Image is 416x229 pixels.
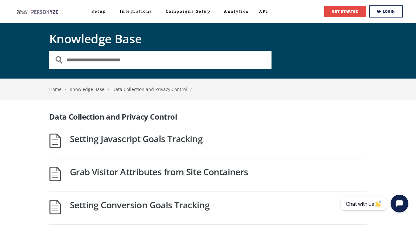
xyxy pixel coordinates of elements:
[369,5,403,17] a: Login
[70,166,248,178] a: Grab Visitor Attributes from Site Containers
[70,199,210,211] a: Setting Conversion Goals Tracking
[49,86,62,92] a: Home
[383,10,395,13] span: Login
[324,6,366,17] a: GET STARTED
[49,113,367,127] h3: Data Collection and Privacy Control
[91,5,110,18] a: Setup
[49,32,367,45] h1: Knowledge Base
[70,86,104,92] a: Knowledge Base
[120,5,156,18] a: Integrations
[49,85,367,94] div: Data Collection and Privacy Control
[70,133,203,145] a: Setting Javascript Goals Tracking
[190,86,192,92] span: /
[108,86,109,92] span: /
[65,86,66,92] span: /
[332,10,359,13] span: GET STARTED
[224,5,249,18] a: Analytics
[166,5,214,18] a: Campaigns Setup
[259,5,272,18] a: API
